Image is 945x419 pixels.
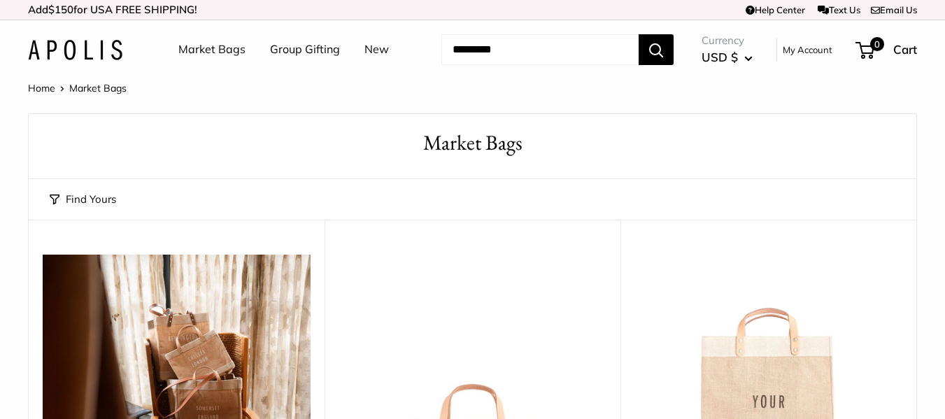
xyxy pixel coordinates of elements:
[818,4,860,15] a: Text Us
[702,46,753,69] button: USD $
[364,39,389,60] a: New
[441,34,639,65] input: Search...
[178,39,246,60] a: Market Bags
[28,40,122,60] img: Apolis
[871,4,917,15] a: Email Us
[746,4,805,15] a: Help Center
[28,79,127,97] nav: Breadcrumb
[870,37,884,51] span: 0
[639,34,674,65] button: Search
[50,190,116,209] button: Find Yours
[702,31,753,50] span: Currency
[783,41,832,58] a: My Account
[270,39,340,60] a: Group Gifting
[50,128,895,158] h1: Market Bags
[893,42,917,57] span: Cart
[702,50,738,64] span: USD $
[28,82,55,94] a: Home
[48,3,73,16] span: $150
[857,38,917,61] a: 0 Cart
[69,82,127,94] span: Market Bags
